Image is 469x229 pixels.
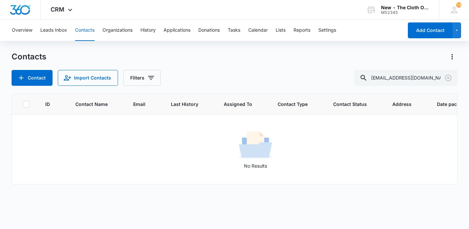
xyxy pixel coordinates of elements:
[75,20,95,41] button: Contacts
[12,70,53,86] button: Add Contact
[293,20,310,41] button: Reports
[12,20,32,41] button: Overview
[408,22,452,38] button: Add Contact
[12,52,46,62] h1: Contacts
[228,20,240,41] button: Tasks
[45,101,50,108] span: ID
[447,51,457,62] button: Actions
[276,20,286,41] button: Lists
[40,20,67,41] button: Leads Inbox
[198,20,220,41] button: Donations
[140,20,156,41] button: History
[333,101,367,108] span: Contact Status
[102,20,133,41] button: Organizations
[443,73,453,83] button: Clear
[318,20,336,41] button: Settings
[381,5,429,10] div: account name
[456,2,461,8] div: notifications count
[75,101,108,108] span: Contact Name
[248,20,268,41] button: Calendar
[51,6,64,13] span: CRM
[123,70,161,86] button: Filters
[133,101,145,108] span: Email
[58,70,118,86] button: Import Contacts
[381,10,429,15] div: account id
[392,101,411,108] span: Address
[456,2,461,8] span: 73
[164,20,190,41] button: Applications
[171,101,198,108] span: Last History
[224,101,252,108] span: Assigned To
[354,70,457,86] input: Search Contacts
[278,101,308,108] span: Contact Type
[239,129,272,162] img: No Results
